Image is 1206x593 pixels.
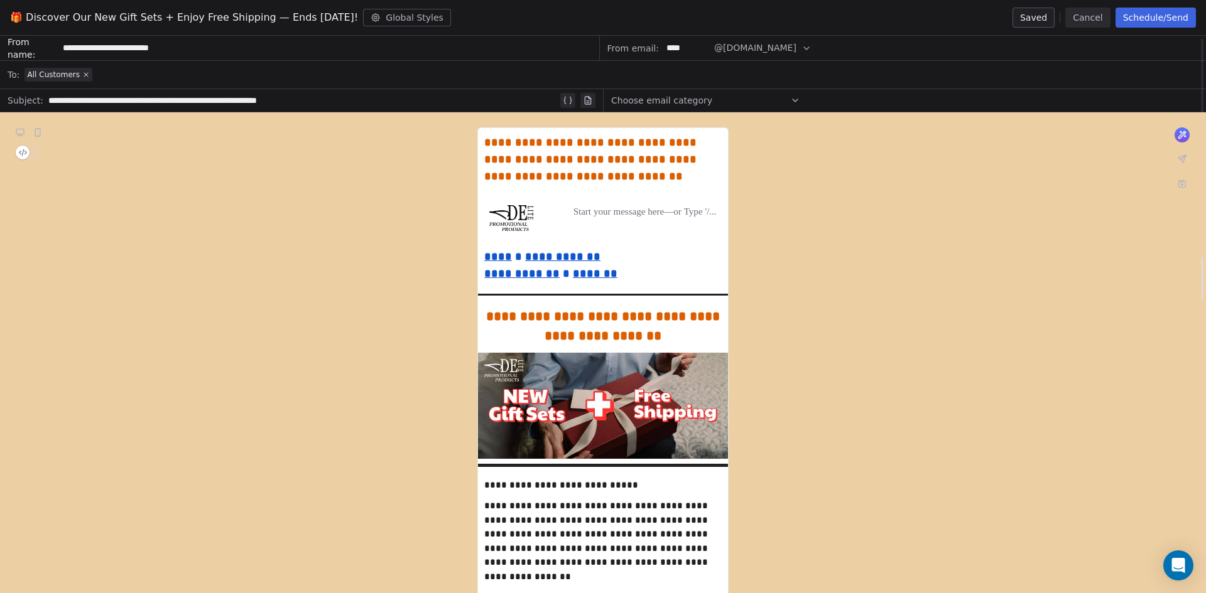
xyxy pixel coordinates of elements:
span: Subject: [8,94,43,110]
span: From name: [8,36,58,61]
span: Choose email category [611,94,712,107]
button: Global Styles [363,9,451,26]
button: Cancel [1065,8,1110,28]
span: All Customers [27,70,80,80]
button: Schedule/Send [1116,8,1196,28]
div: Open Intercom Messenger [1163,550,1193,580]
button: Saved [1013,8,1055,28]
span: @[DOMAIN_NAME] [714,41,796,55]
span: From email: [607,42,659,55]
span: To: [8,68,19,81]
span: 🎁 Discover Our New Gift Sets + Enjoy Free Shipping — Ends [DATE]! [10,10,358,25]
